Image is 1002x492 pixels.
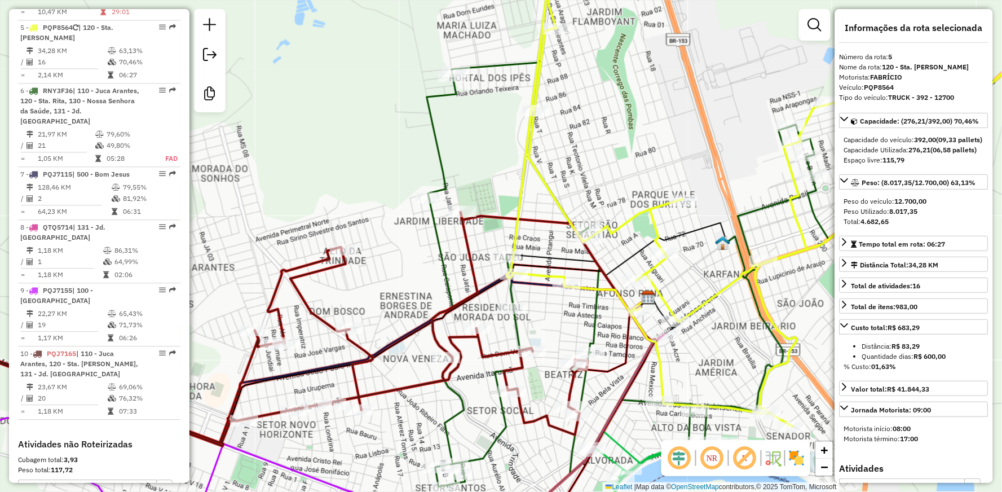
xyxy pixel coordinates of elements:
em: Opções [159,87,166,94]
strong: 16 [913,282,921,290]
i: Tempo total em rota [108,408,113,415]
td: 71,73% [118,319,175,331]
div: Espaço livre: [844,155,984,165]
i: Tempo total em rota [112,208,117,215]
div: Peso Utilizado: [844,207,984,217]
td: 1,05 KM [37,153,95,164]
td: 21 [37,140,95,151]
td: / [20,319,26,331]
td: / [20,56,26,68]
div: Distância Total: [851,260,939,270]
i: % de utilização da cubagem [108,322,116,328]
i: Distância Total [27,131,33,138]
strong: 117,72 [51,465,73,474]
td: 07:33 [118,406,175,417]
td: / [20,393,26,404]
td: 34,28 KM [37,45,107,56]
i: Total de Atividades [27,322,33,328]
div: Motorista término: [844,434,984,444]
td: 70,46% [118,56,175,68]
td: 29:01 [111,6,156,17]
i: Tempo total em rota [95,155,101,162]
h4: Informações da rota selecionada [840,23,988,33]
span: − [821,460,828,474]
div: Peso: (8.017,35/12.700,00) 63,13% [840,192,988,231]
td: 1,17 KM [37,332,107,344]
i: % de utilização da cubagem [108,395,116,402]
span: | 500 - Bom Jesus [72,170,130,178]
a: Nova sessão e pesquisa [198,14,221,39]
span: QTQ5714 [43,223,73,231]
div: Veículo: [840,82,988,93]
td: 1 [37,256,103,267]
span: Peso do veículo: [844,197,927,205]
div: Jornada Motorista: 09:00 [851,405,932,415]
i: Distância Total [27,47,33,54]
i: % de utilização da cubagem [103,258,112,265]
td: = [20,6,26,17]
span: + [821,443,828,457]
td: = [20,206,26,217]
td: 2,14 KM [37,69,107,81]
img: ROSSAFA [641,291,656,305]
span: Ocultar deslocamento [666,445,693,472]
div: Capacidade Utilizada: [844,145,984,155]
td: / [20,193,26,204]
td: = [20,69,26,81]
td: 86,31% [114,245,175,256]
i: Tempo total em rota [103,271,109,278]
div: Número da rota: [840,52,988,62]
em: Rota exportada [169,24,176,30]
a: Capacidade: (276,21/392,00) 70,46% [840,113,988,128]
strong: 08:00 [893,424,911,433]
td: 76,32% [118,393,175,404]
i: Distância Total [27,184,33,191]
a: Tempo total em rota: 06:27 [840,236,988,251]
td: 81,92% [122,193,176,204]
span: | 110 - Juca Arantes, 120 - Sta. Rita, 130 - Nossa Senhora da Saúde, 131 - Jd. [GEOGRAPHIC_DATA] [20,86,139,125]
strong: 8.017,35 [890,207,918,216]
span: 5 - [20,23,113,42]
strong: 983,00 [896,302,918,311]
li: Quantidade dias: [862,352,984,362]
i: Distância Total [27,310,33,317]
td: 21,97 KM [37,129,95,140]
span: RNY3F36 [43,86,73,95]
td: 79,60% [106,129,153,140]
strong: 115,79 [883,156,905,164]
i: % de utilização da cubagem [95,142,104,149]
h4: Atividades [840,463,988,474]
td: 22,27 KM [37,308,107,319]
div: Cubagem total: [18,455,180,465]
td: / [20,140,26,151]
strong: 5 [889,52,893,61]
td: = [20,332,26,344]
a: Valor total:R$ 41.844,33 [840,381,988,396]
img: FAD ROSSAFA [716,236,730,251]
a: Total de atividades:16 [840,278,988,293]
i: % de utilização do peso [95,131,104,138]
td: 20 [37,393,107,404]
span: PQJ7155 [43,286,72,295]
strong: 17:00 [901,434,919,443]
a: Leaflet [606,483,633,491]
div: Custo total: [851,323,920,333]
td: 19 [37,319,107,331]
a: Exportar sessão [198,43,221,69]
i: Veículo já utilizado nesta sessão [73,24,78,31]
strong: R$ 83,29 [892,342,920,350]
span: | 110 - Juca Arantes, 120 - Sta. [PERSON_NAME], 131 - Jd. [GEOGRAPHIC_DATA] [20,349,138,378]
span: 7 - [20,170,130,178]
a: OpenStreetMap [672,483,720,491]
span: PQP8564 [43,23,73,32]
td: = [20,269,26,280]
em: Rota exportada [169,350,176,357]
em: Opções [159,24,166,30]
strong: (09,33 pallets) [937,135,983,144]
a: Zoom in [816,442,833,459]
td: / [20,256,26,267]
i: % de utilização do peso [108,384,116,390]
span: Tempo total em rota: 06:27 [859,240,946,248]
td: 06:26 [118,332,175,344]
span: PQJ7165 [47,349,76,358]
